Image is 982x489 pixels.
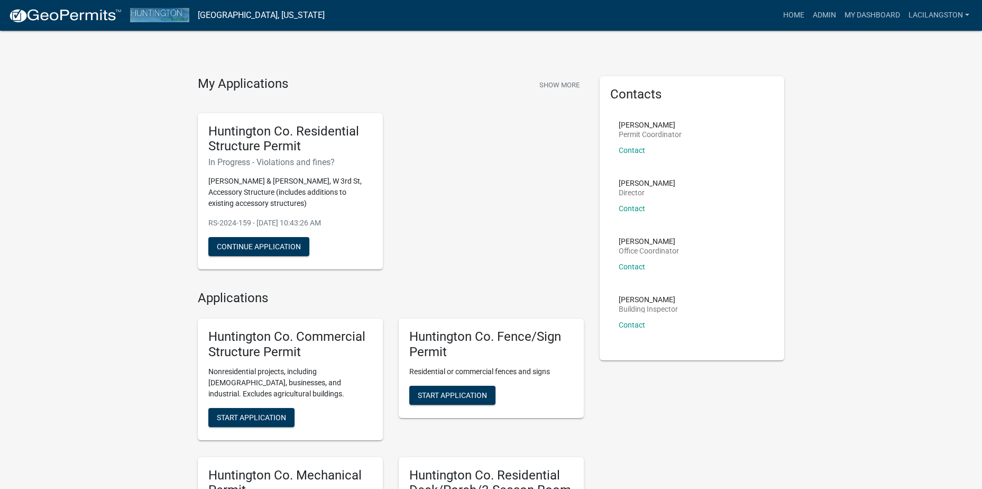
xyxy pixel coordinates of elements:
[619,247,679,255] p: Office Coordinator
[619,321,645,329] a: Contact
[198,76,288,92] h4: My Applications
[619,262,645,271] a: Contact
[619,179,675,187] p: [PERSON_NAME]
[409,386,495,405] button: Start Application
[130,8,189,22] img: Huntington County, Indiana
[619,121,682,129] p: [PERSON_NAME]
[208,176,372,209] p: [PERSON_NAME] & [PERSON_NAME], W 3rd St, Accessory Structure (includes additions to existing acce...
[610,87,774,102] h5: Contacts
[208,408,295,427] button: Start Application
[619,146,645,155] a: Contact
[208,237,309,256] button: Continue Application
[619,296,678,303] p: [PERSON_NAME]
[208,329,372,360] h5: Huntington Co. Commercial Structure Permit
[619,131,682,138] p: Permit Coordinator
[619,189,675,196] p: Director
[409,329,573,360] h5: Huntington Co. Fence/Sign Permit
[619,204,645,213] a: Contact
[904,5,974,25] a: LaciLangston
[217,413,286,421] span: Start Application
[779,5,809,25] a: Home
[409,366,573,377] p: Residential or commercial fences and signs
[208,124,372,155] h5: Huntington Co. Residential Structure Permit
[208,157,372,167] h6: In Progress - Violations and fines?
[208,218,372,229] p: RS-2024-159 - [DATE] 10:43:26 AM
[198,291,584,306] h4: Applications
[840,5,904,25] a: My Dashboard
[418,391,487,399] span: Start Application
[619,238,679,245] p: [PERSON_NAME]
[198,6,325,24] a: [GEOGRAPHIC_DATA], [US_STATE]
[619,305,678,313] p: Building Inspector
[208,366,372,400] p: Nonresidential projects, including [DEMOGRAPHIC_DATA], businesses, and industrial. Excludes agric...
[809,5,840,25] a: Admin
[535,76,584,94] button: Show More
